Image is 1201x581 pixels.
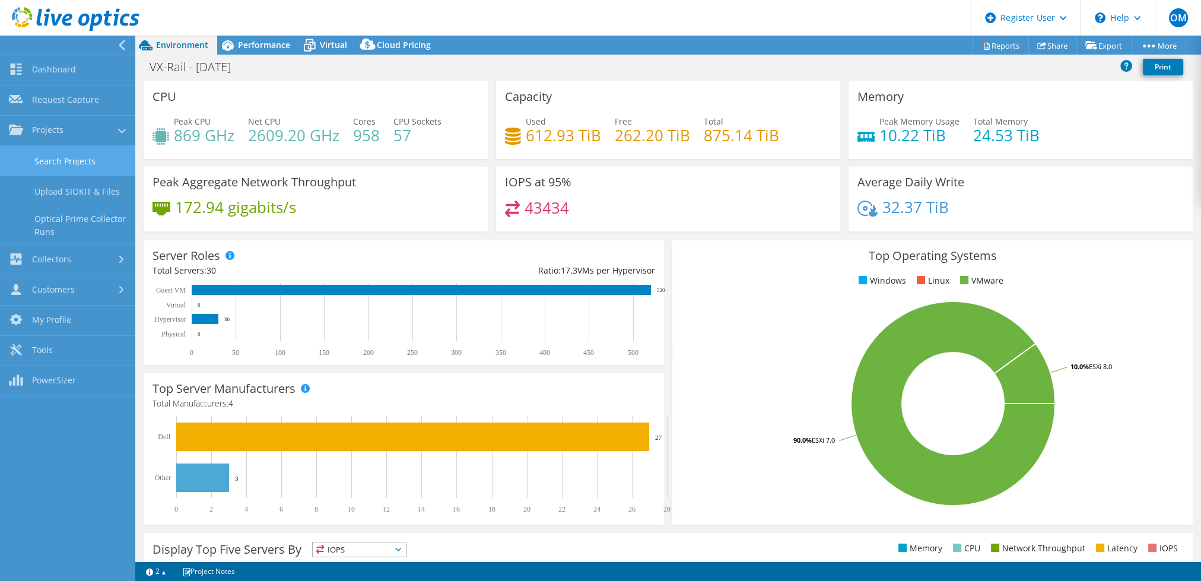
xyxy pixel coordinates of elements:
[895,542,942,555] li: Memory
[973,129,1040,142] h4: 24.53 TiB
[279,505,283,513] text: 6
[505,90,552,103] h3: Capacity
[1070,362,1089,371] tspan: 10.0%
[403,264,654,277] div: Ratio: VMs per Hypervisor
[681,249,1184,262] h3: Top Operating Systems
[1143,59,1183,75] a: Print
[879,129,959,142] h4: 10.22 TiB
[812,436,835,445] tspan: ESXi 7.0
[275,348,285,357] text: 100
[152,264,403,277] div: Total Servers:
[655,434,662,441] text: 27
[166,301,186,309] text: Virtual
[393,116,441,127] span: CPU Sockets
[1028,36,1077,55] a: Share
[704,116,723,127] span: Total
[138,564,174,579] a: 2
[232,348,239,357] text: 50
[238,39,290,50] span: Performance
[224,316,230,322] text: 30
[353,129,380,142] h4: 958
[1093,542,1138,555] li: Latency
[161,330,186,338] text: Physical
[857,176,964,189] h3: Average Daily Write
[1169,8,1188,27] span: OM
[539,348,550,357] text: 400
[144,61,249,74] h1: VX-Rail - [DATE]
[198,331,201,337] text: 0
[950,542,980,555] li: CPU
[973,116,1028,127] span: Total Memory
[175,201,296,214] h4: 172.94 gigabits/s
[152,176,356,189] h3: Peak Aggregate Network Throughput
[206,265,216,276] span: 30
[418,505,425,513] text: 14
[914,274,949,287] li: Linux
[988,542,1085,555] li: Network Throughput
[156,39,208,50] span: Environment
[526,129,601,142] h4: 612.93 TiB
[209,505,213,513] text: 2
[174,116,211,127] span: Peak CPU
[628,348,638,357] text: 500
[523,505,530,513] text: 20
[704,129,779,142] h4: 875.14 TiB
[248,116,281,127] span: Net CPU
[228,398,233,409] span: 4
[348,505,355,513] text: 10
[793,436,812,445] tspan: 90.0%
[154,315,186,323] text: Hypervisor
[882,201,949,214] h4: 32.37 TiB
[407,348,418,357] text: 250
[561,265,577,276] span: 17.3
[158,433,170,441] text: Dell
[615,129,690,142] h4: 262.20 TiB
[857,90,904,103] h3: Memory
[856,274,906,287] li: Windows
[314,505,318,513] text: 8
[663,505,671,513] text: 28
[353,116,376,127] span: Cores
[1076,36,1132,55] a: Export
[879,116,959,127] span: Peak Memory Usage
[174,564,243,579] a: Project Notes
[1131,36,1186,55] a: More
[174,129,234,142] h4: 869 GHz
[152,90,176,103] h3: CPU
[313,542,406,557] span: IOPS
[152,397,655,410] h4: Total Manufacturers:
[495,348,506,357] text: 350
[593,505,600,513] text: 24
[377,39,431,50] span: Cloud Pricing
[525,201,569,214] h4: 43434
[383,505,390,513] text: 12
[152,382,296,395] h3: Top Server Manufacturers
[615,116,632,127] span: Free
[505,176,571,189] h3: IOPS at 95%
[248,129,339,142] h4: 2609.20 GHz
[451,348,462,357] text: 300
[155,474,171,482] text: Other
[152,249,220,262] h3: Server Roles
[526,116,546,127] span: Used
[957,274,1003,287] li: VMware
[198,302,201,308] text: 0
[1145,542,1178,555] li: IOPS
[235,475,239,482] text: 3
[583,348,594,357] text: 450
[174,505,178,513] text: 0
[190,348,193,357] text: 0
[453,505,460,513] text: 16
[319,348,329,357] text: 150
[1095,12,1105,23] svg: \n
[244,505,248,513] text: 4
[156,286,186,294] text: Guest VM
[320,39,347,50] span: Virtual
[628,505,636,513] text: 26
[363,348,374,357] text: 200
[488,505,495,513] text: 18
[1089,362,1112,371] tspan: ESXi 8.0
[558,505,565,513] text: 22
[657,287,665,293] text: 520
[393,129,441,142] h4: 57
